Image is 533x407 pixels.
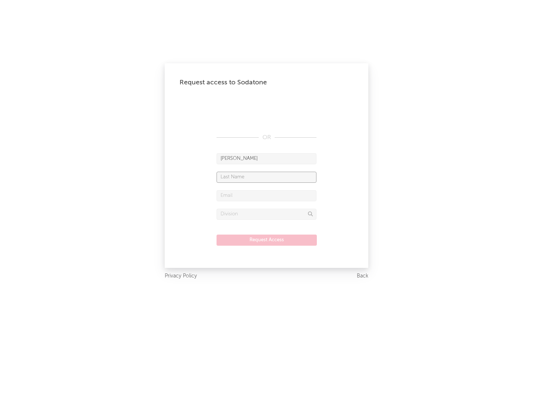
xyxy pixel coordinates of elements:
a: Privacy Policy [165,272,197,281]
input: Division [217,209,316,220]
input: Last Name [217,172,316,183]
div: OR [217,133,316,142]
button: Request Access [217,235,317,246]
input: First Name [217,153,316,164]
a: Back [357,272,368,281]
input: Email [217,190,316,201]
div: Request access to Sodatone [180,78,353,87]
